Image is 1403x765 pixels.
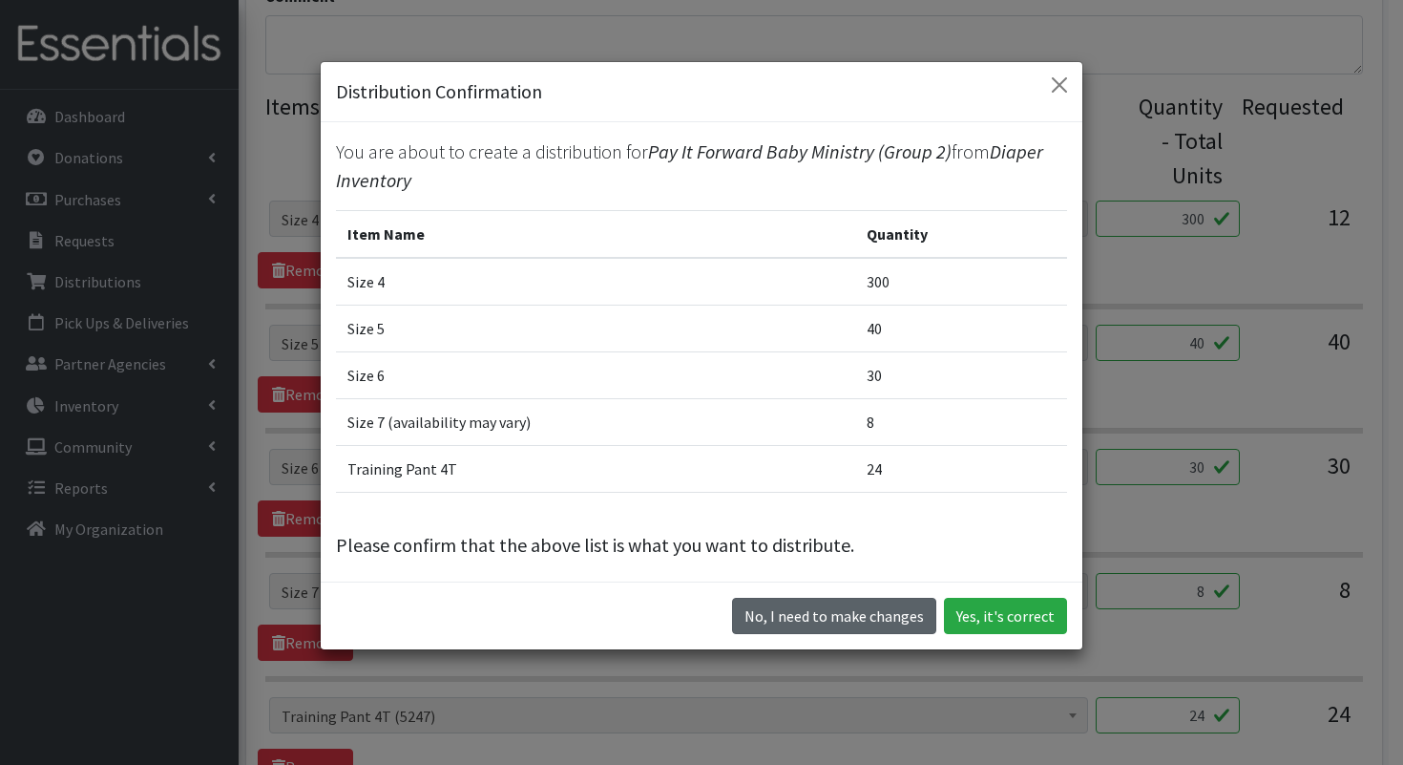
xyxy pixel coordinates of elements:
button: Yes, it's correct [944,598,1067,634]
span: Pay It Forward Baby Ministry (Group 2) [648,139,952,163]
td: Training Pant 4T [336,446,855,493]
td: Size 5 [336,306,855,352]
td: 8 [855,399,1067,446]
td: 40 [855,306,1067,352]
p: You are about to create a distribution for from [336,138,1067,195]
td: 24 [855,446,1067,493]
button: No I need to make changes [732,598,936,634]
td: 30 [855,352,1067,399]
button: Close [1044,70,1075,100]
td: Size 6 [336,352,855,399]
h5: Distribution Confirmation [336,77,542,106]
td: 300 [855,258,1067,306]
th: Item Name [336,211,855,259]
td: Size 7 (availability may vary) [336,399,855,446]
td: Size 4 [336,258,855,306]
th: Quantity [855,211,1067,259]
p: Please confirm that the above list is what you want to distribute. [336,531,1067,560]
